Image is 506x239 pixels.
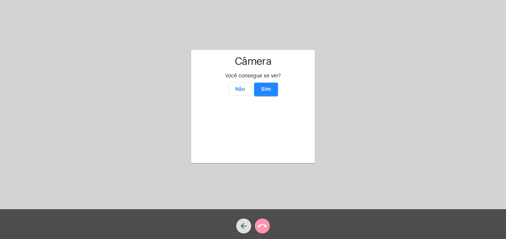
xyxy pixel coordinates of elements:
span: Sim [261,87,271,92]
h1: Câmera [197,56,309,67]
button: Não [228,83,252,96]
mat-icon: arrow_back [239,222,248,230]
mat-icon: call_end [258,222,267,230]
span: Você consegue se ver? [225,73,281,79]
button: Sim [254,83,278,96]
span: Não [235,87,245,92]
